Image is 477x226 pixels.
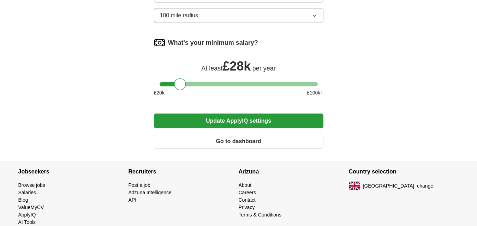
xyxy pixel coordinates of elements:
a: Terms & Conditions [239,212,281,218]
a: Blog [18,197,28,203]
a: Browse jobs [18,182,45,188]
a: Contact [239,197,256,203]
a: ValueMyCV [18,204,44,210]
a: Privacy [239,204,255,210]
button: Update ApplyIQ settings [154,114,323,128]
span: [GEOGRAPHIC_DATA] [363,182,415,190]
a: Careers [239,190,256,195]
span: At least [201,65,222,72]
span: per year [252,65,276,72]
a: Adzuna Intelligence [129,190,172,195]
img: UK flag [349,182,360,190]
button: change [417,182,433,190]
span: £ 28k [222,59,251,73]
button: 100 mile radius [154,8,323,23]
span: £ 100 k+ [307,89,323,97]
span: 100 mile radius [160,11,198,20]
img: salary.png [154,37,165,48]
h4: Country selection [349,162,459,182]
a: ApplyIQ [18,212,36,218]
a: API [129,197,137,203]
span: £ 20 k [154,89,165,97]
button: Go to dashboard [154,134,323,149]
label: What's your minimum salary? [168,38,258,48]
a: About [239,182,252,188]
a: Post a job [129,182,150,188]
a: AI Tools [18,219,36,225]
a: Salaries [18,190,36,195]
